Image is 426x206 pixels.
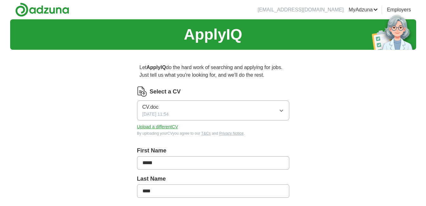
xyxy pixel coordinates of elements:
[137,124,178,130] button: Upload a differentCV
[150,87,181,96] label: Select a CV
[142,111,169,118] span: [DATE] 11:54
[142,103,159,111] span: CV.doc
[349,6,378,14] a: MyAdzuna
[137,100,289,120] button: CV.doc[DATE] 11:54
[137,175,289,183] label: Last Name
[201,131,211,136] a: T&Cs
[137,146,289,155] label: First Name
[147,65,166,70] strong: ApplyIQ
[137,87,147,97] img: CV Icon
[184,23,242,46] h1: ApplyIQ
[258,6,344,14] li: [EMAIL_ADDRESS][DOMAIN_NAME]
[137,131,289,136] div: By uploading your CV you agree to our and .
[387,6,411,14] a: Employers
[219,131,244,136] a: Privacy Notice
[15,3,69,17] img: Adzuna logo
[137,61,289,81] p: Let do the hard work of searching and applying for jobs. Just tell us what you're looking for, an...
